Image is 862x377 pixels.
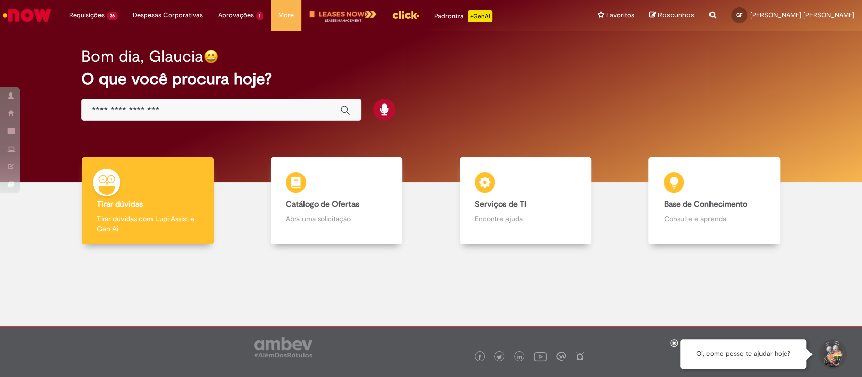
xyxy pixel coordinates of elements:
span: More [278,10,294,20]
a: Catálogo de Ofertas Abra uma solicitação [242,157,431,245]
span: Requisições [69,10,105,20]
img: logo_footer_twitter.png [497,355,502,360]
h2: O que você procura hoje? [81,70,781,88]
span: [PERSON_NAME] [PERSON_NAME] [750,11,854,19]
img: click_logo_yellow_360x200.png [392,7,419,22]
b: Base de Conhecimento [664,199,747,209]
div: Oi, como posso te ajudar hoje? [680,339,806,369]
b: Serviços de TI [475,199,526,209]
span: Favoritos [606,10,634,20]
img: logo_footer_facebook.png [477,355,482,360]
span: GF [736,12,742,18]
img: logo_footer_linkedin.png [517,354,522,360]
img: ServiceNow [1,5,53,25]
img: logo_footer_workplace.png [556,352,566,361]
img: happy-face.png [204,49,218,64]
span: Despesas Corporativas [133,10,203,20]
span: 36 [107,12,118,20]
div: Padroniza [434,10,492,22]
p: Abra uma solicitação [286,214,387,224]
a: Base de Conhecimento Consulte e aprenda [620,157,809,245]
p: Encontre ajuda [475,214,576,224]
img: logo_footer_ambev_rotulo_gray.png [254,337,312,357]
img: logo-leases-transp-branco.png [309,10,377,23]
p: Consulte e aprenda [664,214,765,224]
button: Iniciar Conversa de Suporte [817,339,847,369]
a: Rascunhos [649,11,694,20]
a: Tirar dúvidas Tirar dúvidas com Lupi Assist e Gen Ai [53,157,242,245]
b: Catálogo de Ofertas [286,199,359,209]
span: Aprovações [218,10,254,20]
img: logo_footer_naosei.png [575,352,584,361]
p: Tirar dúvidas com Lupi Assist e Gen Ai [97,214,198,234]
span: 1 [256,12,264,20]
span: Rascunhos [658,10,694,20]
a: Serviços de TI Encontre ajuda [431,157,620,245]
img: logo_footer_youtube.png [534,350,547,363]
b: Tirar dúvidas [97,199,143,209]
p: +GenAi [468,10,492,22]
h2: Bom dia, Glaucia [81,48,204,65]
